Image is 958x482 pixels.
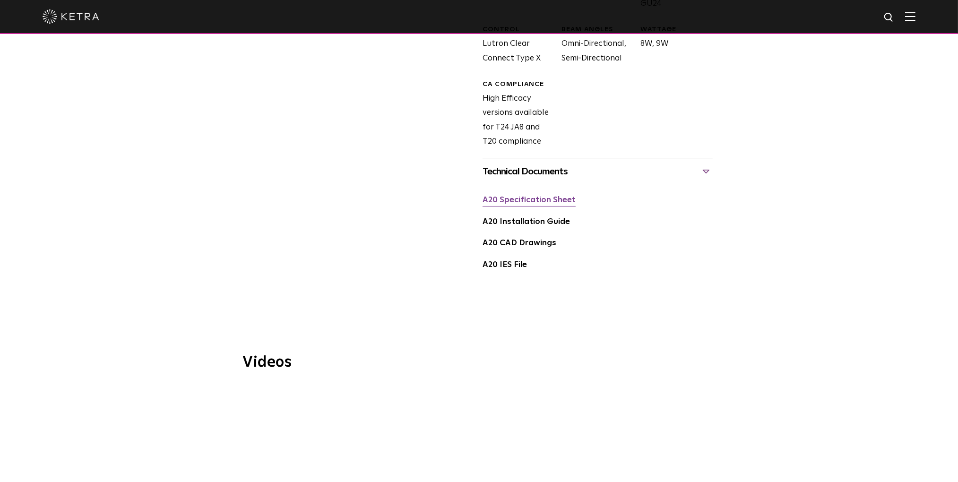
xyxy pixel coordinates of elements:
[483,261,527,269] a: A20 IES File
[483,164,713,179] div: Technical Documents
[883,12,895,24] img: search icon
[483,80,554,89] div: CA Compliance
[483,239,556,247] a: A20 CAD Drawings
[475,25,554,66] div: Lutron Clear Connect Type X
[475,80,554,149] div: High Efficacy versions available for T24 JA8 and T20 compliance
[483,196,576,204] a: A20 Specification Sheet
[43,9,99,24] img: ketra-logo-2019-white
[243,355,716,370] h3: Videos
[483,218,570,226] a: A20 Installation Guide
[905,12,915,21] img: Hamburger%20Nav.svg
[633,25,712,66] div: 8W, 9W
[554,25,633,66] div: Omni-Directional, Semi-Directional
